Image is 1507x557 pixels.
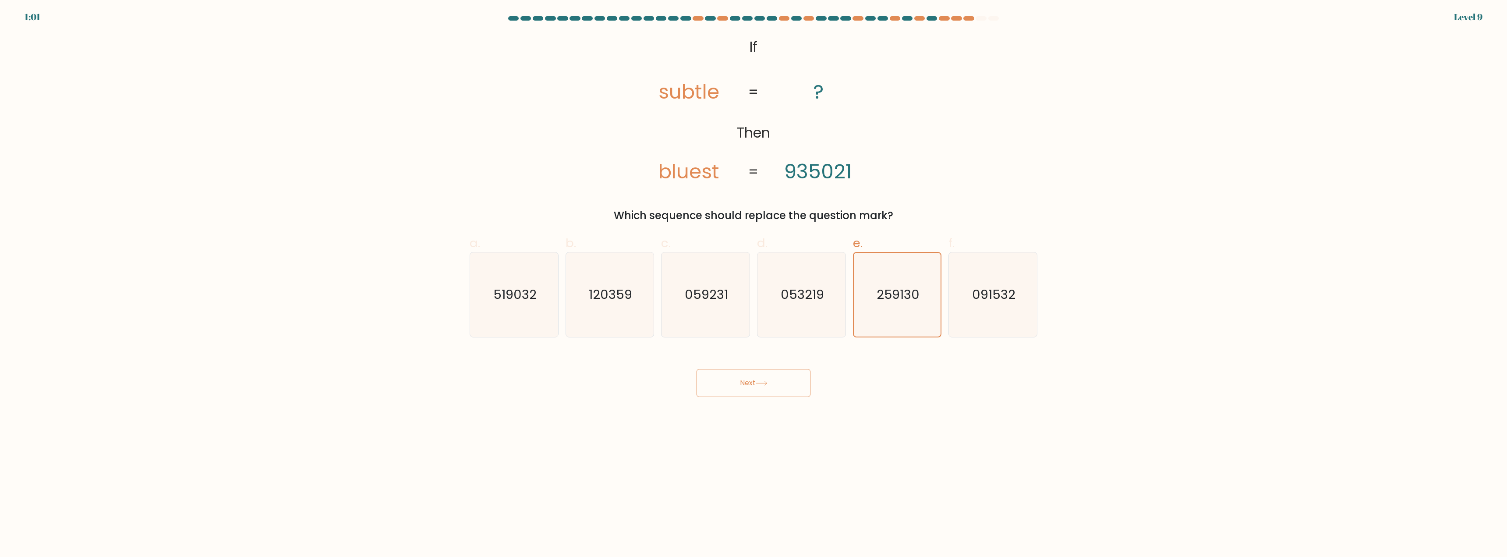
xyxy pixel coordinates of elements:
[757,234,768,252] span: d.
[629,33,878,187] svg: @import url('[URL][DOMAIN_NAME]);
[748,82,758,102] tspan: =
[566,234,576,252] span: b.
[493,286,537,304] text: 519032
[877,286,919,304] text: 259130
[25,11,40,24] div: 1:01
[948,234,955,252] span: f.
[697,369,810,397] button: Next
[685,286,728,304] text: 059231
[781,286,824,304] text: 053219
[658,157,719,185] tspan: bluest
[784,157,852,185] tspan: 935021
[1454,11,1482,24] div: Level 9
[475,208,1032,224] div: Which sequence should replace the question mark?
[853,234,863,252] span: e.
[750,37,757,57] tspan: If
[737,123,770,142] tspan: Then
[661,234,671,252] span: c.
[470,234,480,252] span: a.
[658,78,719,106] tspan: subtle
[813,78,824,106] tspan: ?
[589,286,632,304] text: 120359
[748,162,758,181] tspan: =
[972,286,1015,304] text: 091532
